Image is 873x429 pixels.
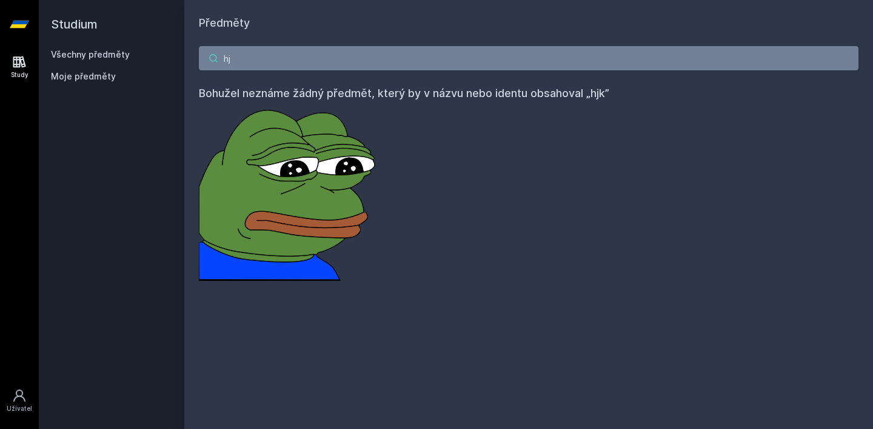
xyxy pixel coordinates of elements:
h4: Bohužel neznáme žádný předmět, který by v názvu nebo identu obsahoval „hjk” [199,85,858,102]
div: Uživatel [7,404,32,413]
div: Study [11,70,28,79]
h1: Předměty [199,15,858,32]
img: error_picture.png [199,102,381,281]
a: Uživatel [2,382,36,419]
a: Study [2,49,36,86]
input: Název nebo ident předmětu… [199,46,858,70]
a: Všechny předměty [51,49,130,59]
span: Moje předměty [51,70,116,83]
